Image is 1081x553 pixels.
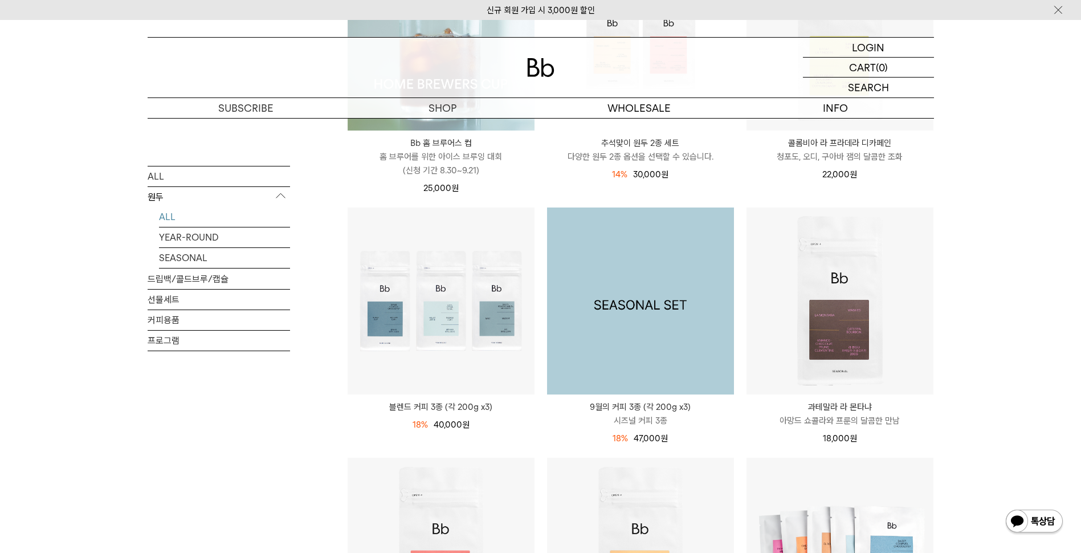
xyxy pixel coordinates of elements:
[746,136,933,164] a: 콜롬비아 라 프라데라 디카페인 청포도, 오디, 구아바 잼의 달콤한 조화
[148,98,344,118] a: SUBSCRIBE
[633,169,668,180] span: 30,000
[852,38,884,57] p: LOGIN
[547,208,734,395] a: 9월의 커피 3종 (각 200g x3)
[413,418,428,432] div: 18%
[737,98,934,118] p: INFO
[746,136,933,150] p: 콜롬비아 라 프라데라 디카페인
[344,98,541,118] a: SHOP
[159,206,290,226] a: ALL
[541,98,737,118] p: WHOLESALE
[527,58,554,77] img: 로고
[348,136,535,177] a: Bb 홈 브루어스 컵 홈 브루어를 위한 아이스 브루잉 대회(신청 기간 8.30~9.21)
[462,420,470,430] span: 원
[876,58,888,77] p: (0)
[613,432,628,445] div: 18%
[451,183,459,193] span: 원
[423,183,459,193] span: 25,000
[547,400,734,428] a: 9월의 커피 3종 (각 200g x3) 시즈널 커피 3종
[159,247,290,267] a: SEASONAL
[148,330,290,350] a: 프로그램
[547,414,734,428] p: 시즈널 커피 3종
[487,5,595,15] a: 신규 회원 가입 시 3,000원 할인
[547,208,734,395] img: 1000000743_add2_064.png
[159,227,290,247] a: YEAR-ROUND
[348,400,535,414] a: 블렌드 커피 3종 (각 200g x3)
[850,169,857,180] span: 원
[148,186,290,207] p: 원두
[850,433,857,444] span: 원
[434,420,470,430] span: 40,000
[612,168,627,181] div: 14%
[823,433,857,444] span: 18,000
[348,208,535,395] img: 블렌드 커피 3종 (각 200g x3)
[148,269,290,288] a: 드립백/콜드브루/캡슐
[148,289,290,309] a: 선물세트
[849,58,876,77] p: CART
[348,150,535,177] p: 홈 브루어를 위한 아이스 브루잉 대회 (신청 기간 8.30~9.21)
[746,208,933,395] img: 과테말라 라 몬타냐
[746,150,933,164] p: 청포도, 오디, 구아바 잼의 달콤한 조화
[803,38,934,58] a: LOGIN
[822,169,857,180] span: 22,000
[148,310,290,330] a: 커피용품
[547,136,734,164] a: 추석맞이 원두 2종 세트 다양한 원두 2종 옵션을 선택할 수 있습니다.
[1005,509,1064,536] img: 카카오톡 채널 1:1 채팅 버튼
[148,166,290,186] a: ALL
[547,400,734,414] p: 9월의 커피 3종 (각 200g x3)
[661,169,668,180] span: 원
[547,150,734,164] p: 다양한 원두 2종 옵션을 선택할 수 있습니다.
[547,136,734,150] p: 추석맞이 원두 2종 세트
[746,414,933,428] p: 아망드 쇼콜라와 프룬의 달콤한 만남
[634,433,668,444] span: 47,000
[803,58,934,78] a: CART (0)
[848,78,889,97] p: SEARCH
[660,433,668,444] span: 원
[348,136,535,150] p: Bb 홈 브루어스 컵
[746,400,933,428] a: 과테말라 라 몬타냐 아망드 쇼콜라와 프룬의 달콤한 만남
[746,400,933,414] p: 과테말라 라 몬타냐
